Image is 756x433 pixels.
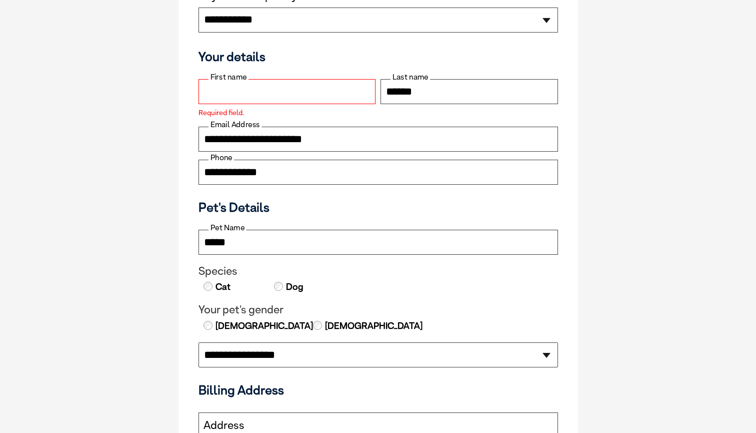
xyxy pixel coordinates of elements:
label: Last name [390,73,430,82]
label: [DEMOGRAPHIC_DATA] [324,319,422,332]
label: [DEMOGRAPHIC_DATA] [214,319,313,332]
h3: Your details [198,49,558,64]
label: Cat [214,280,230,293]
label: Email Address [208,120,261,129]
label: Required field. [198,109,376,116]
label: Dog [285,280,303,293]
h3: Pet's Details [194,200,562,215]
label: Phone [208,153,234,162]
label: Address [203,419,244,432]
legend: Your pet's gender [198,303,558,316]
h3: Billing Address [198,382,558,397]
legend: Species [198,265,558,278]
label: First name [208,73,248,82]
